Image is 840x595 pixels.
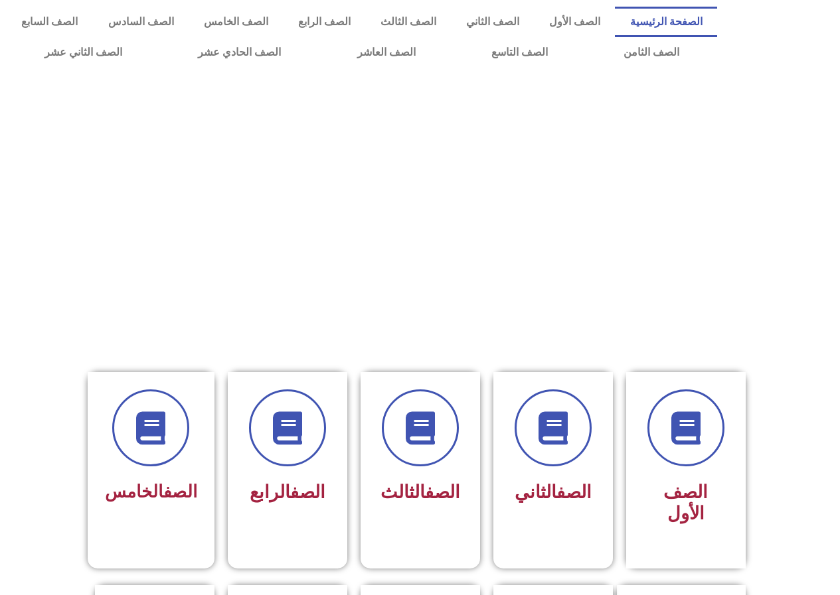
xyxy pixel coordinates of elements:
a: الصف الرابع [283,7,365,37]
a: الصف [163,482,197,501]
a: الصف الثاني [451,7,534,37]
a: الصف السابع [7,7,93,37]
a: الصف [290,482,325,503]
a: الصف الأول [534,7,615,37]
a: الصف الخامس [189,7,283,37]
span: الثاني [515,482,592,503]
a: الصف التاسع [454,37,586,68]
a: الصف [556,482,592,503]
a: الصفحة الرئيسية [615,7,717,37]
a: الصف الثالث [365,7,451,37]
span: الرابع [250,482,325,503]
a: الصف السادس [93,7,189,37]
a: الصف الحادي عشر [160,37,319,68]
a: الصف العاشر [319,37,454,68]
span: الثالث [380,482,460,503]
span: الصف الأول [663,482,708,524]
span: الخامس [105,482,197,501]
a: الصف الثامن [586,37,717,68]
a: الصف الثاني عشر [7,37,160,68]
a: الصف [425,482,460,503]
